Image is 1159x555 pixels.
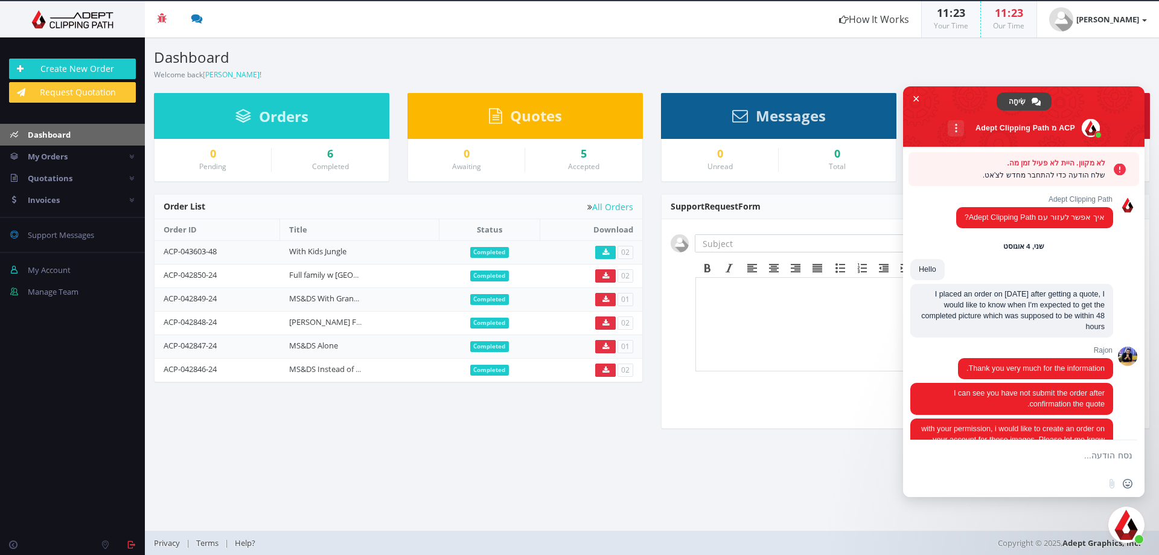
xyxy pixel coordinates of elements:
[190,537,225,548] a: Terms
[921,425,1105,444] span: with your permission, i would like to create an order on your account for those images. Please le...
[966,364,1105,373] span: Thank you very much for the information.
[1076,14,1139,25] strong: [PERSON_NAME]
[417,148,516,160] a: 0
[164,293,217,304] a: ACP-042849-24
[312,161,349,172] small: Completed
[695,234,908,252] input: Subject
[289,316,375,327] a: [PERSON_NAME] Family
[934,21,968,31] small: Your Time
[154,537,186,548] a: Privacy
[289,340,338,351] a: MS&DS Alone
[915,169,1105,181] span: שלח הודעה כדי להתחבר מחדש לצ'אט.
[958,346,1113,354] span: Rajon
[998,537,1141,549] span: Copyright © 2025,
[718,260,740,276] div: Italic
[741,260,763,276] div: Align left
[873,260,895,276] div: Decrease indent
[470,271,509,281] span: Completed
[1049,7,1073,31] img: user_default.jpg
[164,340,217,351] a: ACP-042847-24
[439,219,540,240] th: Status
[732,113,826,124] a: Messages
[671,148,769,160] a: 0
[235,114,308,124] a: Orders
[28,286,78,297] span: Manage Team
[1003,243,1044,251] div: שני, 4 אוגוסט
[9,82,136,103] a: Request Quotation
[895,260,916,276] div: Increase indent
[829,161,846,172] small: Total
[704,201,738,212] span: Request
[280,219,439,240] th: Title
[696,278,1139,371] iframe: Rich Text Area. Press ALT-F9 for menu. Press ALT-F10 for toolbar. Press ALT-0 for help
[1108,507,1145,543] a: סגור צ'אט
[203,69,260,80] a: [PERSON_NAME]
[154,531,818,555] div: | |
[1009,92,1026,111] span: שִׂיחָה
[164,364,217,374] a: ACP-042846-24
[452,161,481,172] small: Awaiting
[28,173,72,184] span: Quotations
[697,260,718,276] div: Bold
[289,364,374,374] a: MS&DS Instead of Bride
[919,265,936,274] span: Hello
[540,219,642,240] th: Download
[956,195,1113,204] span: Adept Clipping Path
[28,229,94,240] span: Support Messages
[587,202,633,211] a: All Orders
[281,148,380,160] a: 6
[921,290,1105,331] span: I placed an order on [DATE] after getting a quote, I would like to know when I'm expected to get ...
[937,5,949,20] span: 11
[939,440,1132,470] textarea: נסח הודעה...
[707,161,733,172] small: Unread
[910,92,923,105] span: סגור צ'אט
[953,5,965,20] span: 23
[28,129,71,140] span: Dashboard
[164,269,217,280] a: ACP-042850-24
[534,148,633,160] a: 5
[28,265,71,275] span: My Account
[965,213,1105,222] span: איך אפשר לעזור עם Adept Clipping Path?
[229,537,261,548] a: Help?
[949,5,953,20] span: :
[164,201,205,212] span: Order List
[489,113,562,124] a: Quotes
[568,161,599,172] small: Accepted
[28,151,68,162] span: My Orders
[915,157,1105,169] span: לא מקוון. היית לא פעיל זמן מה.
[9,10,136,28] img: Adept Graphics
[756,106,826,126] span: Messages
[785,260,806,276] div: Align right
[9,59,136,79] a: Create New Order
[1037,1,1159,37] a: [PERSON_NAME]
[993,21,1024,31] small: Our Time
[1007,5,1011,20] span: :
[1011,5,1023,20] span: 23
[470,341,509,352] span: Completed
[164,148,262,160] a: 0
[289,269,410,280] a: Full family w [GEOGRAPHIC_DATA]
[154,50,643,65] h3: Dashboard
[259,106,308,126] span: Orders
[827,1,921,37] a: How It Works
[470,318,509,329] span: Completed
[671,234,689,252] img: user_default.jpg
[788,148,887,160] div: 0
[164,246,217,257] a: ACP-043603-48
[829,260,851,276] div: Bullet list
[995,5,1007,20] span: 11
[763,260,785,276] div: Align center
[806,260,828,276] div: Justify
[510,106,562,126] span: Quotes
[1062,537,1141,548] a: Adept Graphics, Inc.
[954,389,1105,408] span: I can see you have not submit the order after confirmation the quote.
[470,365,509,376] span: Completed
[199,161,226,172] small: Pending
[851,260,873,276] div: Numbered list
[671,201,761,212] span: Support Form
